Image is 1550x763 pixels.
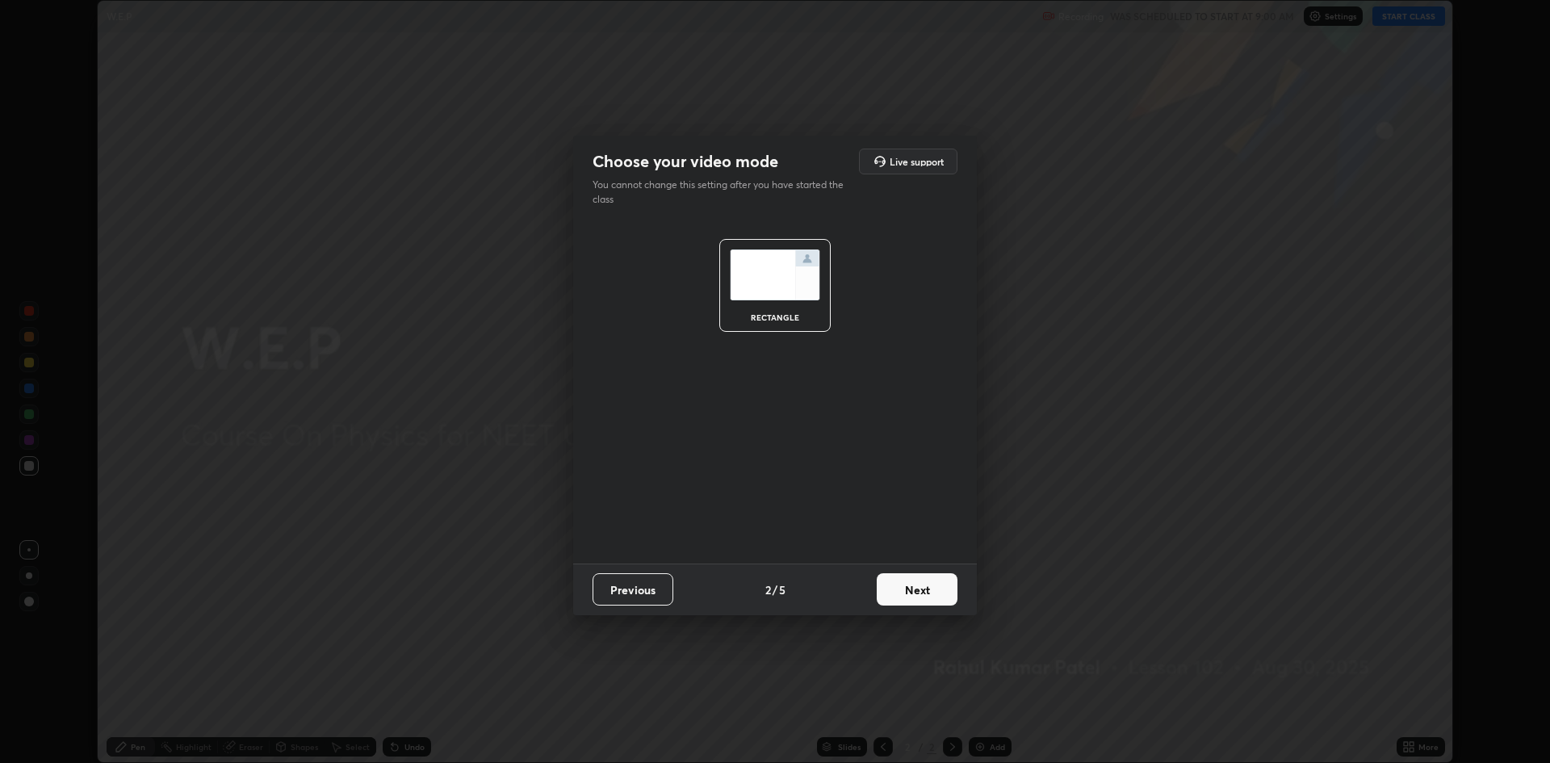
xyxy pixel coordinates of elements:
[890,157,944,166] h5: Live support
[773,581,777,598] h4: /
[765,581,771,598] h4: 2
[877,573,957,606] button: Next
[730,249,820,300] img: normalScreenIcon.ae25ed63.svg
[593,573,673,606] button: Previous
[593,151,778,172] h2: Choose your video mode
[593,178,854,207] p: You cannot change this setting after you have started the class
[779,581,785,598] h4: 5
[743,313,807,321] div: rectangle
